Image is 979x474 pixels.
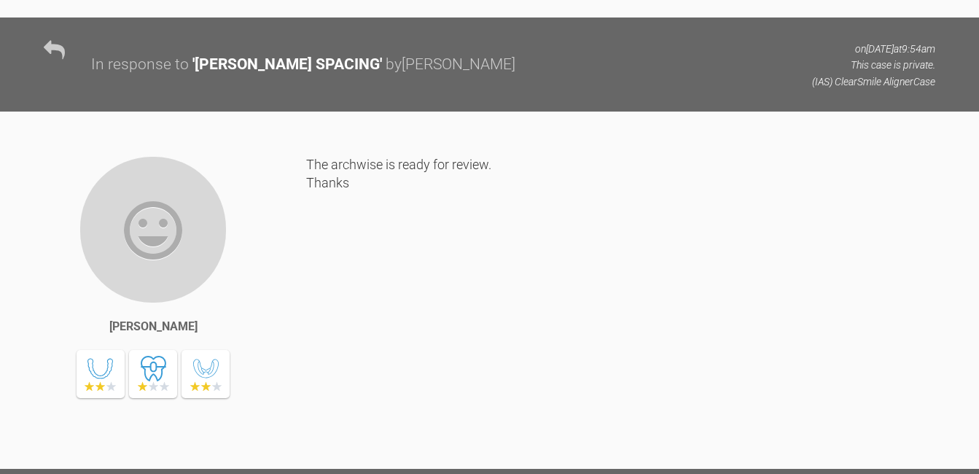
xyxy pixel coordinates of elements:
p: (IAS) ClearSmile Aligner Case [812,74,935,90]
div: [PERSON_NAME] [109,317,198,336]
div: by [PERSON_NAME] [386,53,515,77]
p: This case is private. [812,57,935,73]
div: The archwise is ready for review. Thanks [306,155,935,447]
p: on [DATE] at 9:54am [812,41,935,57]
div: In response to [91,53,189,77]
div: ' [PERSON_NAME] SPACING ' [192,53,382,77]
img: Lianne Joseph [79,155,227,304]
